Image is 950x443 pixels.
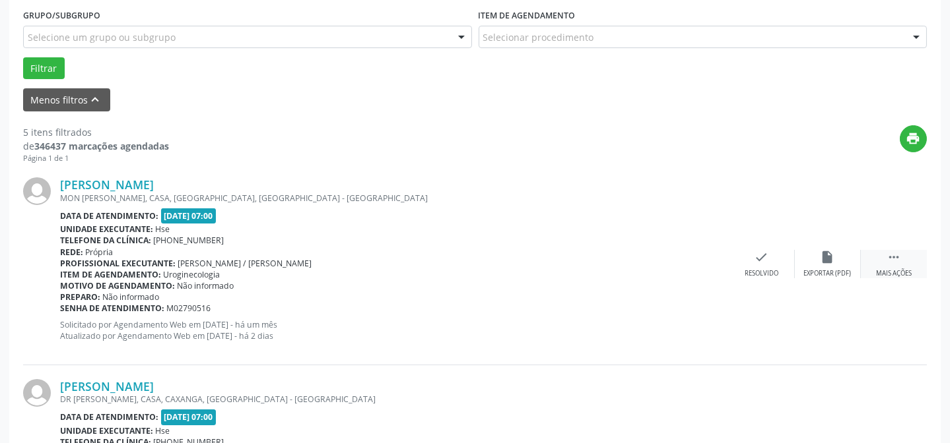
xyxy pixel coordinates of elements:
p: Solicitado por Agendamento Web em [DATE] - há um mês Atualizado por Agendamento Web em [DATE] - h... [60,319,729,341]
div: Mais ações [876,269,912,278]
div: Resolvido [745,269,778,278]
span: Não informado [103,291,160,303]
span: M02790516 [167,303,211,314]
span: Selecionar procedimento [483,30,594,44]
span: [DATE] 07:00 [161,208,217,223]
span: Uroginecologia [164,269,221,280]
div: MON [PERSON_NAME], CASA, [GEOGRAPHIC_DATA], [GEOGRAPHIC_DATA] - [GEOGRAPHIC_DATA] [60,192,729,204]
b: Unidade executante: [60,425,153,436]
i: insert_drive_file [821,250,835,264]
i: check [755,250,769,264]
label: Grupo/Subgrupo [23,5,100,26]
div: DR [PERSON_NAME], CASA, CAXANGA, [GEOGRAPHIC_DATA] - [GEOGRAPHIC_DATA] [60,394,729,405]
button: Imprimir lista [900,125,927,152]
b: Unidade executante: [60,223,153,235]
button: Menos filtros [23,88,110,111]
b: Profissional executante: [60,258,176,269]
b: Telefone da clínica: [60,235,151,246]
span: Hse [156,425,170,436]
b: Data de atendimento: [60,210,158,221]
label: Item de agendamento [479,5,576,26]
span: [PHONE_NUMBER] [154,235,224,246]
b: Rede: [60,247,83,258]
b: Motivo de agendamento: [60,280,175,291]
b: Data de atendimento: [60,411,158,423]
span: Não informado [178,280,234,291]
img: img [23,177,51,205]
i: keyboard_arrow_up [88,92,103,107]
i: print [906,131,921,146]
span: Própria [86,247,114,258]
span: Selecione um grupo ou subgrupo [28,30,176,44]
div: Exportar (PDF) [804,269,852,278]
div: 5 itens filtrados [23,125,169,139]
img: img [23,379,51,407]
b: Senha de atendimento: [60,303,164,314]
b: Preparo: [60,291,100,303]
i:  [887,250,901,264]
span: Hse [156,223,170,235]
div: de [23,139,169,153]
a: [PERSON_NAME] [60,177,154,192]
span: [DATE] 07:00 [161,409,217,425]
strong: 346437 marcações agendadas [34,140,169,152]
a: [PERSON_NAME] [60,379,154,394]
b: Item de agendamento: [60,269,161,280]
button: Filtrar [23,57,65,80]
div: Página 1 de 1 [23,153,169,164]
span: [PERSON_NAME] / [PERSON_NAME] [178,258,312,269]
